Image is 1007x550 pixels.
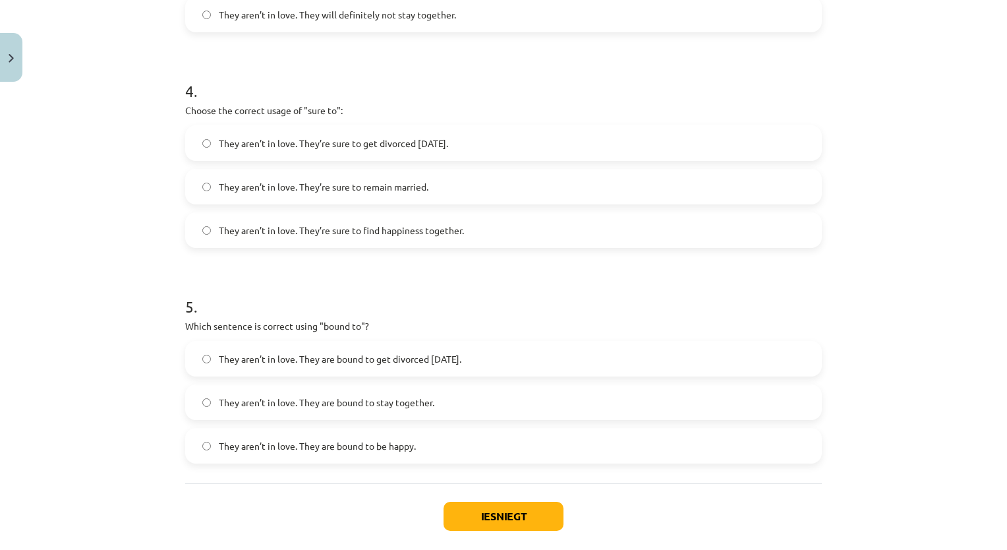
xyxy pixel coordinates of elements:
img: icon-close-lesson-0947bae3869378f0d4975bcd49f059093ad1ed9edebbc8119c70593378902aed.svg [9,54,14,63]
h1: 5 . [185,274,822,315]
span: They aren’t in love. They’re sure to remain married. [219,180,428,194]
input: They aren’t in love. They’re sure to remain married. [202,183,211,191]
span: They aren’t in love. They are bound to get divorced [DATE]. [219,352,461,366]
input: They aren’t in love. They are bound to be happy. [202,442,211,450]
input: They aren’t in love. They’re sure to get divorced [DATE]. [202,139,211,148]
span: They aren’t in love. They will definitely not stay together. [219,8,456,22]
input: They aren’t in love. They are bound to get divorced [DATE]. [202,355,211,363]
span: They aren’t in love. They are bound to be happy. [219,439,416,453]
span: They aren’t in love. They are bound to stay together. [219,396,434,410]
p: Which sentence is correct using "bound to"? [185,319,822,333]
h1: 4 . [185,59,822,100]
input: They aren’t in love. They’re sure to find happiness together. [202,226,211,235]
span: They aren’t in love. They’re sure to find happiness together. [219,224,464,237]
p: Choose the correct usage of "sure to": [185,104,822,117]
input: They aren’t in love. They are bound to stay together. [202,398,211,407]
button: Iesniegt [444,502,563,531]
input: They aren’t in love. They will definitely not stay together. [202,11,211,19]
span: They aren’t in love. They’re sure to get divorced [DATE]. [219,137,448,150]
